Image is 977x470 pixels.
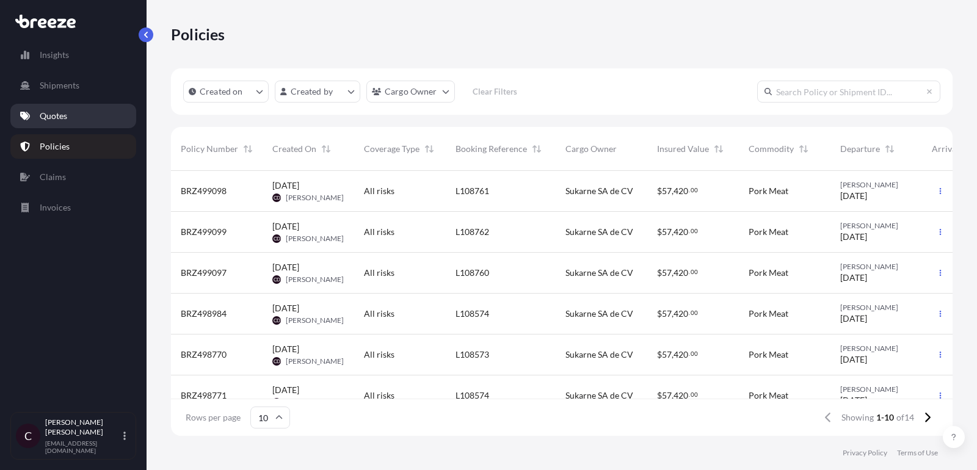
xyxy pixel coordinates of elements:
span: 57 [662,391,672,400]
span: [DATE] [840,231,867,243]
input: Search Policy or Shipment ID... [757,81,940,103]
span: 57 [662,350,672,359]
span: L108573 [456,349,489,361]
span: Sukarne SA de CV [565,308,633,320]
span: 1-10 [876,411,894,424]
span: Sukarne SA de CV [565,267,633,279]
span: [DATE] [840,394,867,407]
span: 00 [691,352,698,356]
span: Pork Meat [749,349,788,361]
p: Quotes [40,110,67,122]
p: Terms of Use [897,448,938,458]
span: . [689,270,690,274]
a: Quotes [10,104,136,128]
p: Shipments [40,79,79,92]
span: Showing [841,411,874,424]
p: [PERSON_NAME] [PERSON_NAME] [45,418,121,437]
span: , [672,391,674,400]
span: [PERSON_NAME] [840,385,912,394]
p: Created by [291,85,333,98]
span: Insured Value [657,143,709,155]
span: 57 [662,269,672,277]
span: , [672,228,674,236]
button: createdBy Filter options [275,81,360,103]
span: 00 [691,311,698,315]
span: CD [274,314,280,327]
span: 57 [662,187,672,195]
span: Cargo Owner [565,143,617,155]
span: , [672,309,674,318]
span: 420 [674,391,688,400]
span: Policy Number [181,143,238,155]
p: Claims [40,171,66,183]
span: . [689,352,690,356]
span: CD [274,273,280,286]
p: Policies [171,24,225,44]
span: [DATE] [840,190,867,202]
span: 57 [662,228,672,236]
span: [PERSON_NAME] [286,356,344,366]
span: CD [274,233,280,245]
button: cargoOwner Filter options [366,81,455,103]
span: Arrival [932,143,959,155]
span: Sukarne SA de CV [565,185,633,197]
span: 57 [662,309,672,318]
button: createdOn Filter options [183,81,269,103]
a: Privacy Policy [843,448,887,458]
span: [PERSON_NAME] [286,316,344,325]
span: Created On [272,143,316,155]
span: All risks [364,308,394,320]
span: C [24,430,32,442]
button: Sort [422,142,437,156]
p: Invoices [40,201,71,214]
button: Sort [711,142,726,156]
span: [PERSON_NAME] [840,303,912,313]
p: Clear Filters [473,85,517,98]
p: Cargo Owner [385,85,437,98]
span: L108574 [456,308,489,320]
a: Invoices [10,195,136,220]
span: Booking Reference [456,143,527,155]
span: 420 [674,309,688,318]
span: Pork Meat [749,267,788,279]
button: Clear Filters [461,82,529,101]
span: [DATE] [840,272,867,284]
span: L108761 [456,185,489,197]
span: [DATE] [272,179,299,192]
span: Commodity [749,143,794,155]
span: [DATE] [272,384,299,396]
span: BRZ498770 [181,349,227,361]
span: $ [657,269,662,277]
span: [PERSON_NAME] [840,262,912,272]
span: BRZ498771 [181,389,227,402]
span: All risks [364,267,394,279]
span: Pork Meat [749,389,788,402]
button: Sort [319,142,333,156]
a: Insights [10,43,136,67]
span: L108574 [456,389,489,402]
span: [PERSON_NAME] [286,397,344,407]
span: , [672,350,674,359]
p: Insights [40,49,69,61]
span: [DATE] [840,313,867,325]
a: Policies [10,134,136,159]
span: [PERSON_NAME] [286,275,344,284]
span: Pork Meat [749,185,788,197]
button: Sort [882,142,897,156]
span: Coverage Type [364,143,419,155]
span: Sukarne SA de CV [565,389,633,402]
span: 00 [691,392,698,397]
span: [PERSON_NAME] [286,234,344,244]
button: Sort [241,142,255,156]
span: L108760 [456,267,489,279]
span: [DATE] [840,353,867,366]
span: [DATE] [272,261,299,273]
span: BRZ499098 [181,185,227,197]
span: 420 [674,269,688,277]
span: BRZ498984 [181,308,227,320]
span: 420 [674,187,688,195]
span: BRZ499097 [181,267,227,279]
span: [PERSON_NAME] [840,221,912,231]
span: Pork Meat [749,226,788,238]
span: $ [657,187,662,195]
